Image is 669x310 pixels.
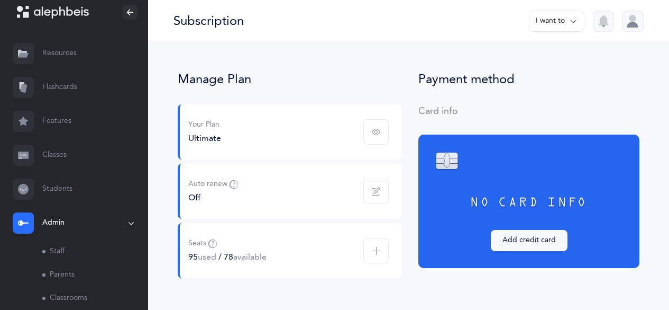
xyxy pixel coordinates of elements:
span: used [198,252,216,262]
div: Seats [188,238,267,249]
span: Off [188,193,200,202]
div: Card info [418,104,639,118]
a: Classrooms [42,287,148,310]
iframe: Drift Widget Chat Controller [616,257,656,297]
div: Ultimate [188,132,221,144]
a: Parents [42,263,148,287]
div: Payment method [418,72,639,87]
img: chip.svg [435,152,459,170]
button: Add credit card [491,230,567,251]
div: 95 [188,251,267,263]
div: Your Plan [188,120,221,130]
div: No card info [435,192,622,213]
div: Manage Plan [178,72,401,87]
div: Auto renew [188,179,238,190]
span: available [233,252,267,262]
div: Subscription [173,12,244,30]
button: I want to [529,11,584,32]
span: / 78 [218,252,267,262]
a: Staff [42,240,148,263]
